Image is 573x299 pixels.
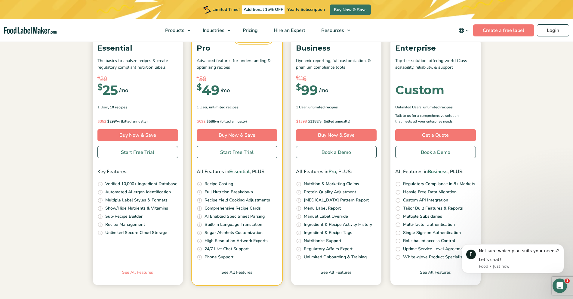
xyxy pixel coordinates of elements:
[296,58,377,71] p: Dynamic reporting, full customization, & premium compliance tools
[197,104,207,110] span: 1 User
[287,7,325,12] span: Yearly Subscription
[395,42,476,54] p: Enterprise
[205,213,265,220] p: AI Enabled Spec Sheet Parsing
[199,74,206,83] span: 58
[205,197,270,204] p: Recipe Yield Cooking Adjustments
[296,42,377,54] p: Business
[197,118,277,124] p: 588/yr (billed annually)
[453,235,573,283] iframe: Intercom notifications message
[304,238,341,244] p: Nutritionist Support
[296,83,301,91] span: $
[403,246,467,252] p: Uptime Service Level Agreement
[403,221,455,228] p: Multi-factor authentication
[212,7,239,12] span: Limited Time!
[304,246,353,252] p: Regulatory Affairs Expert
[97,83,103,91] span: $
[421,104,453,110] span: , Unlimited Recipes
[296,118,377,124] p: 1188/yr (billed annually)
[296,129,377,141] a: Buy Now & Save
[205,189,253,195] p: Full Nutrition Breakdown
[296,83,318,97] div: 99
[266,19,312,42] a: Hire an Expert
[197,119,205,124] del: 692
[304,181,359,187] p: Nutrition & Marketing Claims
[403,238,455,244] p: Role-based access Control
[205,238,268,244] p: High Resolution Artwork Exports
[197,119,199,123] span: $
[403,197,448,204] p: Custom API Integration
[197,58,277,71] p: Advanced features for understanding & optimizing recipes
[272,27,306,34] span: Hire an Expert
[307,104,338,110] span: , Unlimited Recipes
[553,279,567,293] iframe: Intercom live chat
[296,119,307,124] del: 1398
[192,269,282,285] a: See All Features
[105,189,171,195] p: Automated Allergen Identification
[304,189,356,195] p: Protein Quality Adjustment
[97,119,106,124] del: 352
[403,181,475,187] p: Regulatory Compliance in 8+ Markets
[205,254,233,260] p: Phone Support
[395,146,476,158] a: Book a Demo
[197,168,277,176] p: All Features in , PLUS:
[242,5,285,14] span: Additional 15% OFF
[304,213,348,220] p: Manual Label Override
[105,205,168,212] p: Show/Hide Nutrients & Vitamins
[403,205,463,212] p: Tailor Built Features & Reports
[390,269,481,285] a: See All Features
[221,86,230,95] span: /mo
[97,146,178,158] a: Start Free Trial
[291,269,381,285] a: See All Features
[205,246,249,252] p: 24/7 Live Chat Support
[296,168,377,176] p: All Features in , PLUS:
[197,74,199,81] span: $
[395,104,421,110] span: Unlimited Users
[296,119,298,123] span: $
[395,58,476,71] p: Top-tier solution, offering world Class scalability, reliability, & support
[97,168,178,176] p: Key Features:
[97,119,100,123] span: $
[105,197,168,204] p: Multiple Label Styles & Formats
[537,24,569,36] a: Login
[296,146,377,158] a: Book a Demo
[97,83,118,97] div: 25
[473,24,534,36] a: Create a free label
[105,229,167,236] p: Unlimited Secure Cloud Storage
[205,181,233,187] p: Recipe Costing
[319,27,345,34] span: Resources
[428,168,448,175] span: Business
[100,74,107,83] span: 29
[97,118,178,124] p: 299/yr (billed annually)
[119,86,128,95] span: /mo
[93,269,183,285] a: See All Features
[105,181,177,187] p: Verified 10,000+ Ingredient Database
[395,84,444,96] div: Custom
[403,189,457,195] p: Hassle Free Data Migration
[403,213,442,220] p: Multiple Subsidaries
[304,205,341,212] p: Menu Label Report
[197,83,202,91] span: $
[97,58,178,71] p: The basics to analyze recipes & create regulatory compliant nutrition labels
[205,229,263,236] p: Sugar Alcohols Customization
[313,19,353,42] a: Resources
[105,213,143,220] p: Sub-Recipe Builder
[97,42,178,54] p: Essential
[304,229,352,236] p: Ingredient & Recipe Tags
[330,5,371,15] a: Buy Now & Save
[308,119,310,123] span: $
[328,168,336,175] span: Pro
[395,129,476,141] a: Get a Quote
[403,254,464,260] p: White-glove Product Specialist
[206,119,209,123] span: $
[197,129,277,141] a: Buy Now & Save
[195,19,233,42] a: Industries
[319,86,328,95] span: /mo
[299,74,307,83] span: 116
[97,104,108,110] span: 1 User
